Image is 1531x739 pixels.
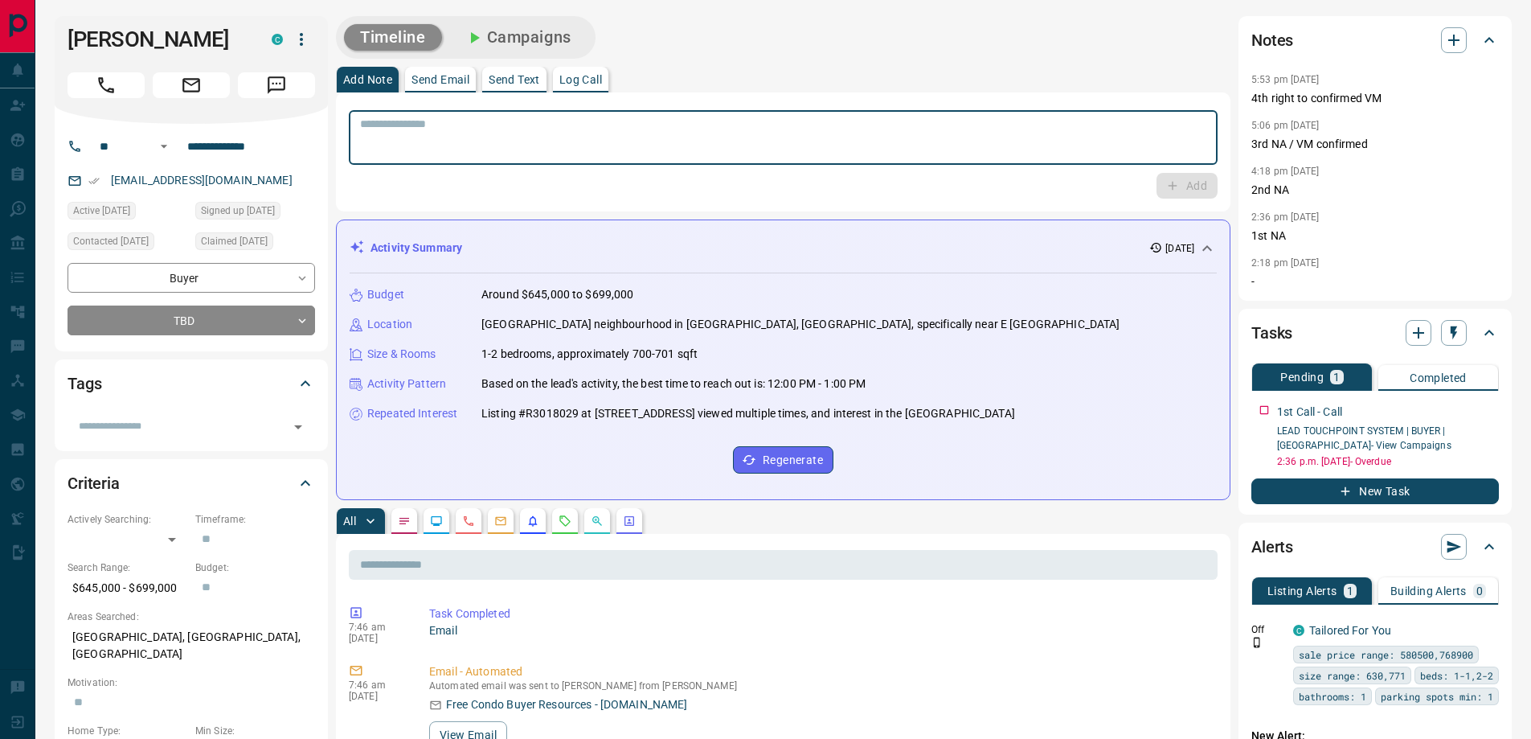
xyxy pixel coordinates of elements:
svg: Calls [462,515,475,528]
span: Signed up [DATE] [201,203,275,219]
p: Task Completed [429,606,1211,622]
p: 1 [1347,585,1353,597]
button: New Task [1251,478,1499,504]
span: beds: 1-1,2-2 [1420,667,1493,684]
div: condos.ca [1293,625,1304,636]
p: [DATE] [1165,241,1194,256]
h2: Tags [68,371,101,396]
p: 7:46 am [349,679,405,691]
p: Search Range: [68,560,187,575]
h2: Tasks [1251,320,1292,346]
p: Log Call [559,74,602,85]
p: [GEOGRAPHIC_DATA] neighbourhood in [GEOGRAPHIC_DATA], [GEOGRAPHIC_DATA], specifically near E [GEO... [481,316,1120,333]
button: Regenerate [733,446,833,474]
p: Repeated Interest [367,405,457,422]
p: 0 [1476,585,1483,597]
h2: Criteria [68,470,120,496]
p: $645,000 - $699,000 [68,575,187,601]
div: Fri Sep 05 2025 [195,232,315,255]
p: 1 [1333,372,1340,383]
p: Based on the lead's activity, the best time to reach out is: 12:00 PM - 1:00 PM [481,376,866,392]
p: 2:18 pm [DATE] [1251,257,1320,269]
a: Tailored For You [1309,624,1391,637]
p: 1st NA [1251,228,1499,244]
p: 2:36 p.m. [DATE] - Overdue [1277,454,1499,469]
svg: Push Notification Only [1251,637,1263,648]
span: parking spots min: 1 [1381,688,1493,704]
a: LEAD TOUCHPOINT SYSTEM | BUYER | [GEOGRAPHIC_DATA]- View Campaigns [1277,425,1451,451]
p: Timeframe: [195,512,315,527]
p: Min Size: [195,724,315,738]
p: 7:46 am [349,622,405,633]
svg: Listing Alerts [526,515,539,528]
p: Location [367,316,412,333]
p: 1st Call - Call [1277,404,1342,421]
span: sale price range: 580500,768900 [1299,647,1473,663]
p: Home Type: [68,724,187,738]
span: size range: 630,771 [1299,667,1406,684]
div: Buyer [68,263,315,293]
p: 3rd NA / VM confirmed [1251,136,1499,153]
p: 5:06 pm [DATE] [1251,120,1320,131]
h1: [PERSON_NAME] [68,27,248,52]
p: Completed [1410,372,1467,384]
h2: Alerts [1251,534,1293,560]
p: Budget: [195,560,315,575]
div: Fri Sep 05 2025 [68,202,187,224]
p: Add Note [343,74,392,85]
p: 2:36 pm [DATE] [1251,211,1320,223]
span: Claimed [DATE] [201,233,268,249]
div: Tags [68,364,315,403]
p: Listing Alerts [1267,585,1337,597]
svg: Agent Actions [623,515,636,528]
span: Active [DATE] [73,203,130,219]
p: Pending [1280,372,1324,383]
p: Email [429,622,1211,639]
svg: Opportunities [591,515,604,528]
button: Campaigns [448,24,587,51]
svg: Requests [559,515,571,528]
span: Call [68,72,145,98]
p: Motivation: [68,675,315,690]
p: - [1251,273,1499,290]
p: Off [1251,622,1283,637]
p: Activity Pattern [367,376,446,392]
button: Open [287,416,309,438]
p: Size & Rooms [367,346,436,363]
p: Areas Searched: [68,610,315,624]
div: Fri Sep 05 2025 [68,232,187,255]
p: Automated email was sent to [PERSON_NAME] from [PERSON_NAME] [429,680,1211,692]
svg: Email Verified [88,175,100,187]
p: 4th right to confirmed VM [1251,90,1499,107]
p: Activity Summary [370,240,462,257]
a: [EMAIL_ADDRESS][DOMAIN_NAME] [111,174,293,187]
p: Listing #R3018029 at [STREET_ADDRESS] viewed multiple times, and interest in the [GEOGRAPHIC_DATA] [481,405,1015,422]
button: Open [154,137,174,156]
svg: Notes [398,515,411,528]
div: condos.ca [272,34,283,45]
p: 5:53 pm [DATE] [1251,74,1320,85]
div: Activity Summary[DATE] [350,233,1217,263]
p: 1-2 bedrooms, approximately 700-701 sqft [481,346,698,363]
p: 4:18 pm [DATE] [1251,166,1320,177]
button: Timeline [344,24,442,51]
svg: Lead Browsing Activity [430,515,443,528]
p: [DATE] [349,691,405,702]
p: Building Alerts [1390,585,1467,597]
div: TBD [68,306,315,335]
div: Tue Jan 04 2022 [195,202,315,224]
p: Send Email [411,74,469,85]
p: Actively Searching: [68,512,187,527]
p: Budget [367,286,404,303]
span: Message [238,72,315,98]
p: Around $645,000 to $699,000 [481,286,634,303]
p: [GEOGRAPHIC_DATA], [GEOGRAPHIC_DATA], [GEOGRAPHIC_DATA] [68,624,315,667]
p: 2nd NA [1251,182,1499,199]
h2: Notes [1251,27,1293,53]
div: Alerts [1251,528,1499,566]
p: [DATE] [349,633,405,644]
span: Contacted [DATE] [73,233,149,249]
svg: Emails [494,515,507,528]
span: Email [153,72,230,98]
div: Notes [1251,21,1499,60]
